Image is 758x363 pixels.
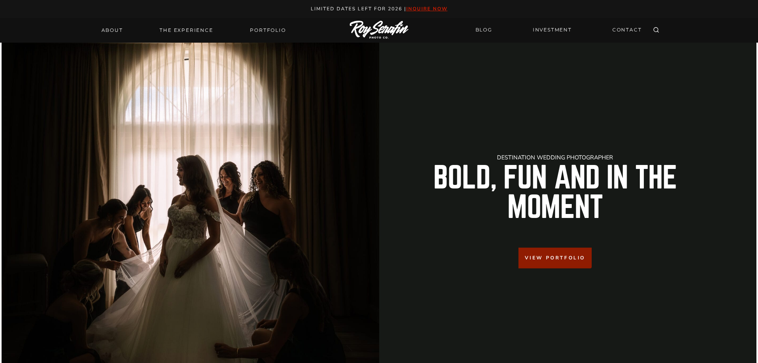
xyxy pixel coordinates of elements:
[518,248,592,268] a: View Portfolio
[97,25,128,36] a: About
[528,23,577,37] a: INVESTMENT
[608,23,647,37] a: CONTACT
[350,21,409,39] img: Logo of Roy Serafin Photo Co., featuring stylized text in white on a light background, representi...
[525,254,585,262] span: View Portfolio
[386,163,725,222] h2: Bold, Fun And in the Moment
[245,25,290,36] a: Portfolio
[9,5,750,13] p: Limited Dates LEft for 2026 |
[406,6,448,12] a: inquire now
[97,25,291,36] nav: Primary Navigation
[386,155,725,160] h1: Destination Wedding Photographer
[471,23,647,37] nav: Secondary Navigation
[651,25,662,36] button: View Search Form
[155,25,218,36] a: THE EXPERIENCE
[471,23,497,37] a: BLOG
